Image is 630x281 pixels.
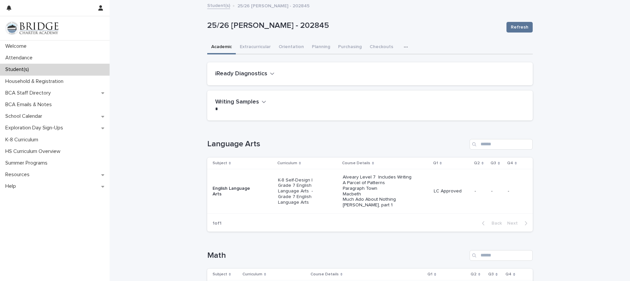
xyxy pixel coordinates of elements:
[207,215,227,232] p: 1 of 1
[242,271,262,278] p: Curriculum
[3,102,57,108] p: BCA Emails & Notes
[215,70,267,78] h2: iReady Diagnostics
[477,220,504,226] button: Back
[207,1,230,9] a: Student(s)
[215,99,259,106] h2: Writing Samples
[3,43,32,49] p: Welcome
[3,148,66,155] p: HS Curriculum Overview
[505,271,511,278] p: Q4
[511,24,528,31] span: Refresh
[275,40,308,54] button: Orientation
[488,221,502,226] span: Back
[488,271,494,278] p: Q3
[508,188,522,194] p: -
[3,137,44,143] p: K-8 Curriculum
[491,160,496,167] p: Q3
[308,40,334,54] button: Planning
[475,188,486,194] p: -
[366,40,397,54] button: Checkouts
[213,271,227,278] p: Subject
[237,2,310,9] p: 25/26 [PERSON_NAME] - 202845
[5,22,58,35] img: V1C1m3IdTEidaUdm9Hs0
[433,160,438,167] p: Q1
[207,40,236,54] button: Academic
[207,169,533,214] tr: English Language ArtsK-8 Self-Design | Grade 7 English Language Arts - Grade 7 English Language A...
[491,188,502,194] p: -
[3,183,21,189] p: Help
[471,271,477,278] p: Q2
[3,125,68,131] p: Exploration Day Sign-Ups
[278,177,325,205] p: K-8 Self-Design | Grade 7 English Language Arts - Grade 7 English Language Arts
[3,90,56,96] p: BCA Staff Directory
[3,78,69,85] p: Household & Registration
[215,70,275,78] button: iReady Diagnostics
[3,66,34,73] p: Student(s)
[213,160,227,167] p: Subject
[427,271,432,278] p: Q1
[342,160,370,167] p: Course Details
[334,40,366,54] button: Purchasing
[504,220,533,226] button: Next
[470,250,533,261] input: Search
[343,175,428,208] p: Alveary Level 7 Includes Writing A Parcel of Patterns Paragraph Town Macbeth Much Ado About Nothi...
[277,160,297,167] p: Curriculum
[215,99,266,106] button: Writing Samples
[506,22,533,33] button: Refresh
[507,160,513,167] p: Q4
[311,271,339,278] p: Course Details
[207,21,501,31] p: 25/26 [PERSON_NAME] - 202845
[434,188,469,194] p: LC Approved
[207,251,467,260] h1: Math
[213,186,260,197] p: English Language Arts
[207,139,467,149] h1: Language Arts
[507,221,522,226] span: Next
[470,139,533,150] input: Search
[474,160,480,167] p: Q2
[3,113,47,119] p: School Calendar
[3,172,35,178] p: Resources
[236,40,275,54] button: Extracurricular
[3,160,53,166] p: Summer Programs
[3,55,38,61] p: Attendance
